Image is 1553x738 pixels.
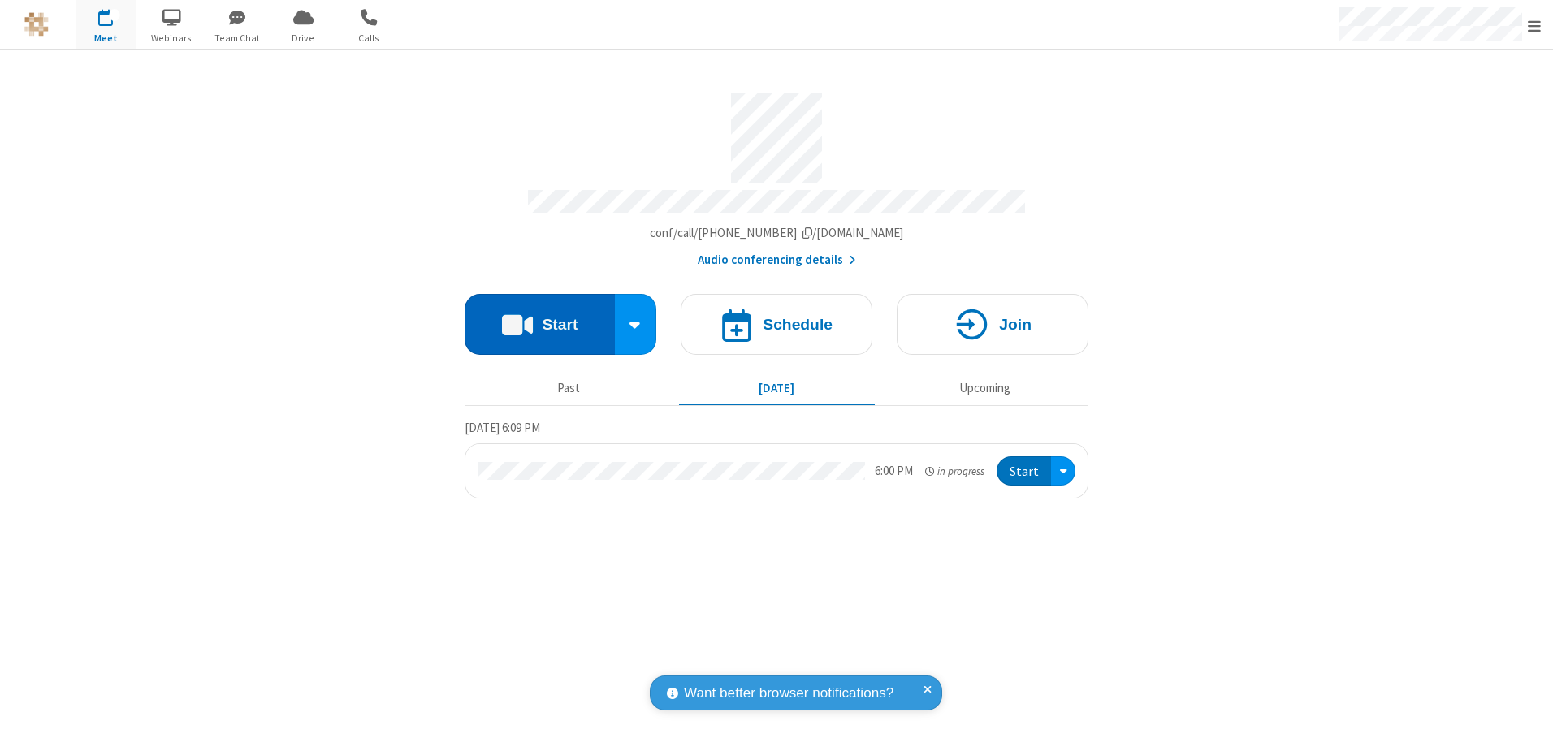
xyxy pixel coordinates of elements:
[679,373,875,404] button: [DATE]
[684,683,893,704] span: Want better browser notifications?
[339,31,400,45] span: Calls
[465,420,540,435] span: [DATE] 6:09 PM
[650,224,904,243] button: Copy my meeting room linkCopy my meeting room link
[997,456,1051,486] button: Start
[615,294,657,355] div: Start conference options
[542,317,578,332] h4: Start
[207,31,268,45] span: Team Chat
[887,373,1083,404] button: Upcoming
[925,464,984,479] em: in progress
[465,80,1088,270] section: Account details
[650,225,904,240] span: Copy my meeting room link
[465,418,1088,499] section: Today's Meetings
[763,317,833,332] h4: Schedule
[681,294,872,355] button: Schedule
[875,462,913,481] div: 6:00 PM
[999,317,1032,332] h4: Join
[698,251,856,270] button: Audio conferencing details
[141,31,202,45] span: Webinars
[471,373,667,404] button: Past
[1051,456,1075,486] div: Open menu
[465,294,615,355] button: Start
[76,31,136,45] span: Meet
[24,12,49,37] img: QA Selenium DO NOT DELETE OR CHANGE
[897,294,1088,355] button: Join
[273,31,334,45] span: Drive
[110,9,120,21] div: 1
